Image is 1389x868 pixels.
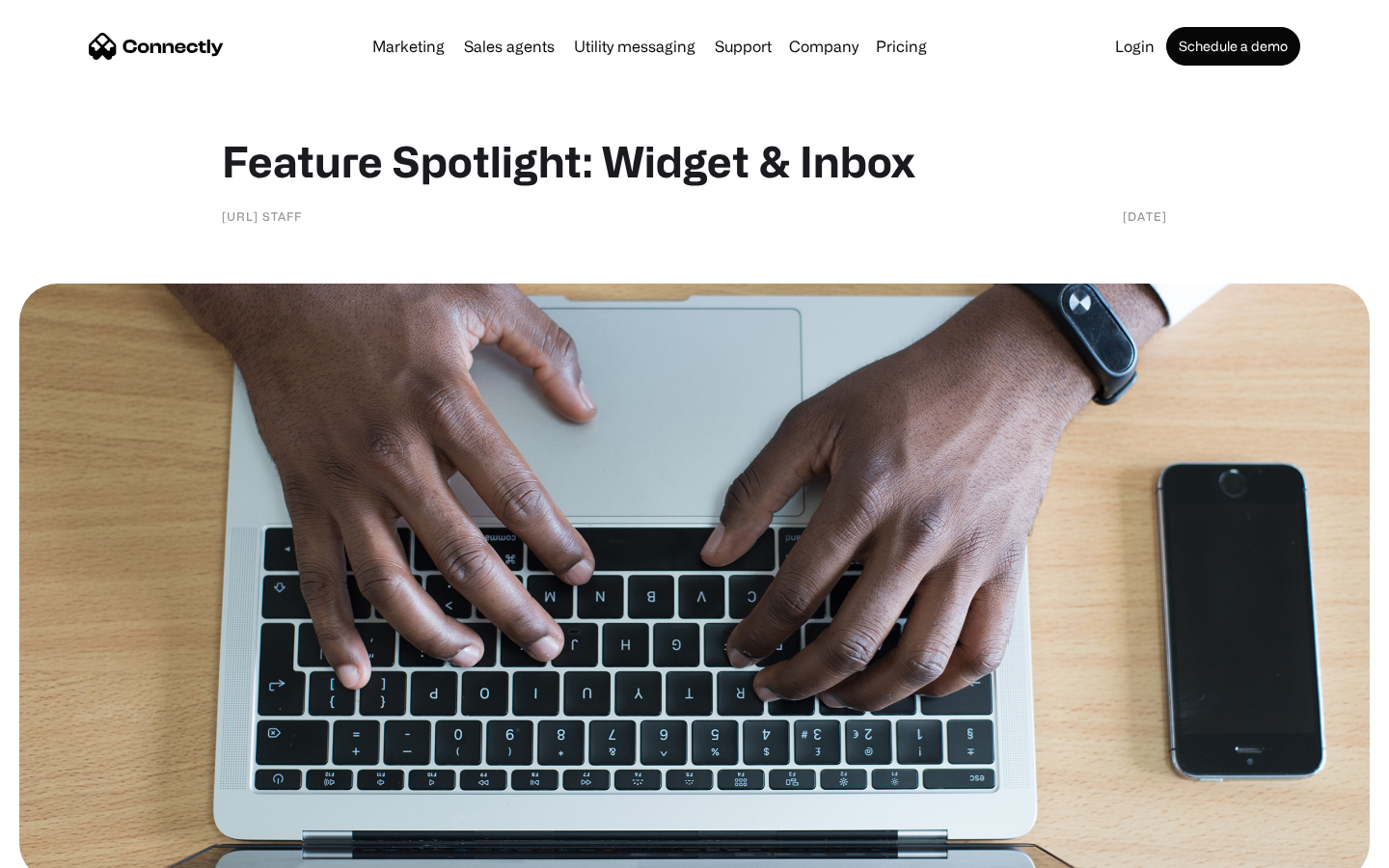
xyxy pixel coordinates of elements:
a: Pricing [868,39,935,54]
div: Company [783,33,864,60]
div: Company [789,33,858,60]
a: Sales agents [456,39,562,54]
div: [DATE] [1123,206,1167,226]
a: Support [707,39,779,54]
a: Login [1107,39,1162,54]
div: [URL] staff [222,206,302,226]
a: home [89,32,224,61]
a: Utility messaging [566,39,703,54]
a: Schedule a demo [1166,27,1300,66]
h1: Feature Spotlight: Widget & Inbox [222,135,1167,187]
a: Marketing [365,39,452,54]
ul: Language list [39,834,116,861]
aside: Language selected: English [19,834,116,861]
